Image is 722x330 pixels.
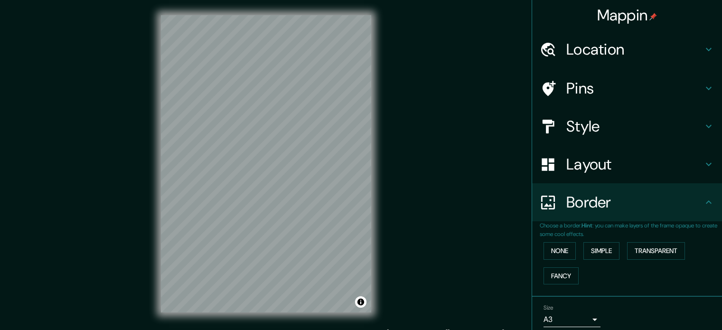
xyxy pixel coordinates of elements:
b: Hint [581,222,592,229]
p: Choose a border. : you can make layers of the frame opaque to create some cool effects. [540,221,722,238]
button: Fancy [544,267,579,285]
div: Border [532,183,722,221]
h4: Location [566,40,703,59]
h4: Mappin [597,6,657,25]
button: Toggle attribution [355,296,366,308]
h4: Border [566,193,703,212]
button: Transparent [627,242,685,260]
canvas: Map [161,15,371,312]
div: Layout [532,145,722,183]
label: Size [544,304,553,312]
h4: Pins [566,79,703,98]
div: Style [532,107,722,145]
div: A3 [544,312,600,327]
div: Location [532,30,722,68]
iframe: Help widget launcher [638,293,712,320]
button: None [544,242,576,260]
img: pin-icon.png [649,13,657,20]
h4: Style [566,117,703,136]
div: Pins [532,69,722,107]
button: Simple [583,242,619,260]
h4: Layout [566,155,703,174]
